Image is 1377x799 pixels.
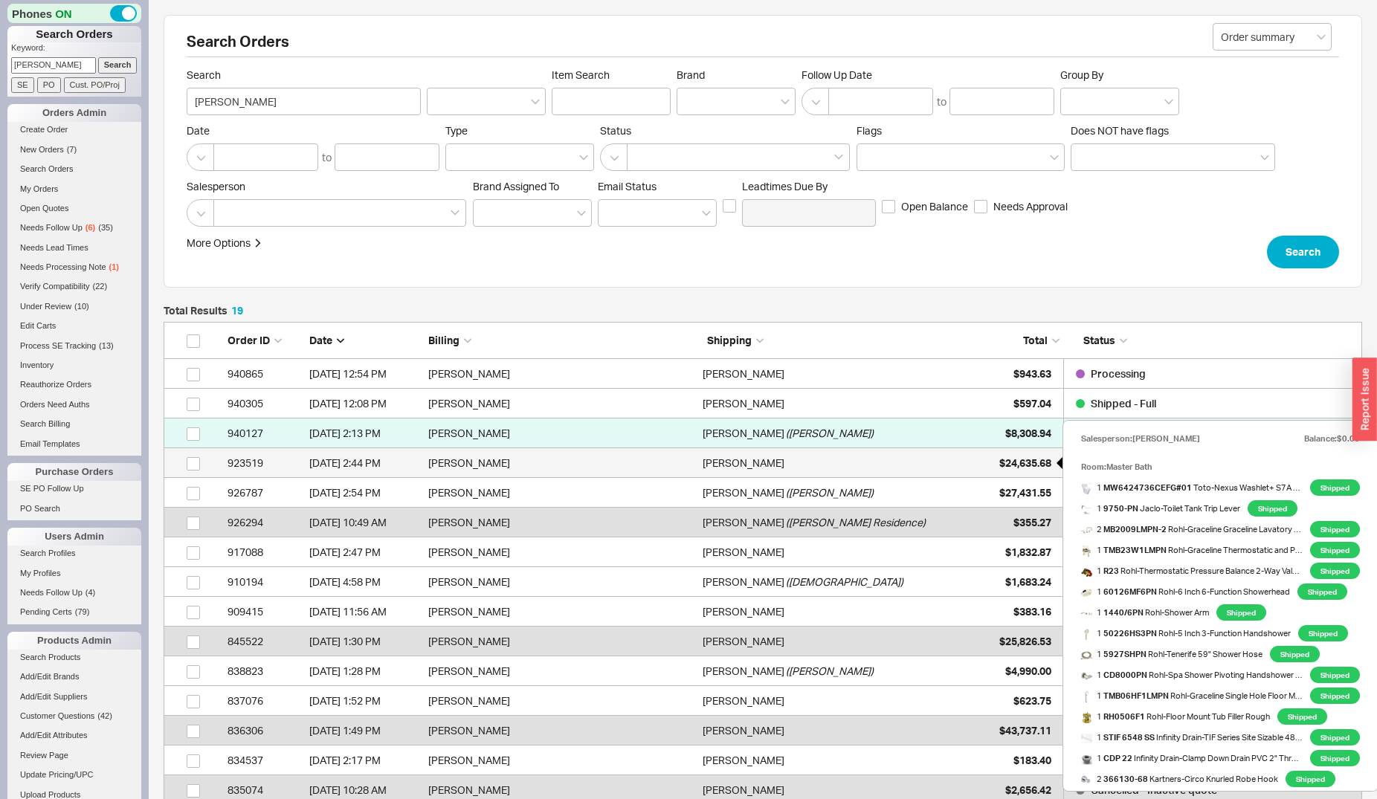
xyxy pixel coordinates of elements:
svg: open menu [1317,34,1326,40]
a: My Orders [7,181,141,197]
input: Type [454,149,464,166]
input: Cust. PO/Proj [64,77,126,93]
span: Shipped [1310,750,1360,766]
a: Orders Need Auths [7,397,141,413]
h5: Total Results [164,305,243,316]
div: 845522 [228,627,302,656]
div: 10/31/24 1:52 PM [309,686,421,716]
span: Shipped [1310,479,1360,496]
div: [PERSON_NAME] [428,478,695,508]
div: [PERSON_NAME] [703,508,784,537]
span: $597.04 [1013,397,1051,410]
a: 910194[DATE] 4:58 PM[PERSON_NAME][PERSON_NAME]([DEMOGRAPHIC_DATA])$1,683.24Shipped - Full [164,567,1362,597]
span: $183.40 [1013,754,1051,766]
span: ( 79 ) [75,607,90,616]
a: New Orders(7) [7,142,141,158]
a: 1 STIF 6548 SS Infinity Drain-TIF Series Site Sizable 48" Complete Kit [1081,727,1303,748]
div: Status [1071,333,1354,348]
a: 2 MB2009LMPN-2 Rohl-Graceline Graceline Lavatory Faucet [1081,519,1303,540]
span: Does NOT have flags [1071,124,1169,137]
span: Order ID [228,334,270,346]
a: Needs Processing Note(1) [7,259,141,275]
a: 1 TMB06HF1LMPN Rohl-Graceline Single Hole Floor Mount Tub Filler Trim [1081,685,1303,706]
span: Date [309,334,332,346]
div: Total [985,333,1060,348]
img: f5a0tj4fwzsczdnd4xuj__85787.1642642787.1280.1280_bxsgfp [1081,587,1092,598]
div: [PERSON_NAME] [428,508,695,537]
input: Does NOT have flags [1079,149,1089,166]
b: TMB06HF1LMPN [1103,690,1169,701]
span: 19 [231,304,243,317]
div: to [322,150,332,165]
b: RH0506F1 [1103,711,1145,722]
b: 50226HS3PN [1103,628,1157,638]
a: Search Orders [7,161,141,177]
div: [PERSON_NAME] [703,627,784,656]
span: Date [187,124,439,138]
span: $43,737.11 [999,724,1051,737]
div: 9/16/25 12:08 PM [309,389,421,418]
a: 940127[DATE] 2:13 PM[PERSON_NAME][PERSON_NAME]([PERSON_NAME])$8,308.94Quote [164,418,1362,448]
div: Balance: $0.00 [1304,428,1360,449]
b: R23 [1103,566,1119,576]
span: ( 6 ) [86,223,95,232]
span: Customer Questions [20,711,94,720]
div: 838823 [228,656,302,686]
div: 9/18/25 12:54 PM [309,359,421,389]
img: ppxnz5ncx01ainpmpdxc__31981.1642642758.1280.1280_vzmulh [1081,629,1092,640]
a: Verify Compatibility(22) [7,279,141,294]
span: Group By [1060,68,1103,81]
div: More Options [187,236,251,250]
div: Purchase Orders [7,463,141,481]
img: 175164 [1081,733,1092,744]
a: Email Templates [7,436,141,452]
b: 1440/6PN [1103,607,1144,618]
span: Shipped [1310,729,1360,745]
a: 838823[DATE] 1:28 PM[PERSON_NAME][PERSON_NAME]([PERSON_NAME])$4,990.00Shipped - Full [164,656,1362,686]
span: ( [PERSON_NAME] ) [786,656,874,686]
span: $383.16 [1013,605,1051,618]
a: Update Pricing/UPC [7,767,141,783]
b: MW6424736CEFG#01 [1103,482,1192,493]
span: Search [1286,243,1320,261]
p: Keyword: [11,42,141,57]
div: [PERSON_NAME] [703,686,784,716]
a: 1 CD8000PN Rohl-Spa Shower Pivoting Handshower with Hose Outlet [1081,664,1303,685]
div: Phones [7,4,141,23]
div: 7/3/25 10:49 AM [309,508,421,537]
b: CDP 22 [1103,753,1132,763]
span: Follow Up Date [802,68,1054,82]
span: Under Review [20,302,71,311]
div: 917088 [228,537,302,567]
div: [PERSON_NAME] [703,567,784,597]
a: 1 CDP 22 Infinity Drain-Clamp Down Drain PVC 2" Throat, 2" Outlet [1081,748,1303,769]
div: 7/15/25 2:54 PM [309,478,421,508]
img: dkvkhzhu5jstm0looemy__13889.1652158384_b0tlni [1081,546,1092,557]
span: Status [600,124,851,138]
div: [PERSON_NAME] [428,389,695,418]
span: ( 42 ) [97,711,112,720]
span: Pending Certs [20,607,72,616]
div: Products Admin [7,632,141,650]
div: [PERSON_NAME] [703,597,784,627]
span: $623.75 [1013,694,1051,707]
span: $943.63 [1013,367,1051,380]
div: [PERSON_NAME] [428,716,695,745]
b: STIF 6548 SS [1103,732,1155,743]
span: Em ​ ail Status [598,180,657,193]
img: Capture2_pcx2wi [1081,754,1092,765]
span: Search [187,68,421,82]
div: 926294 [228,508,302,537]
div: [PERSON_NAME] [428,656,695,686]
span: Shipped [1248,500,1297,517]
img: TMB06F1LMPN_k7d5qy [1081,691,1092,702]
div: [PERSON_NAME] [703,478,784,508]
b: TMB23W1LMPN [1103,545,1167,555]
div: [PERSON_NAME] [428,627,695,656]
a: 1 5927SHPN Rohl-Tenerife 59" Shower Hose [1081,644,1262,664]
a: 940865[DATE] 12:54 PM[PERSON_NAME][PERSON_NAME]$943.63Processing [164,359,1362,389]
div: 12/11/24 1:30 PM [309,627,421,656]
div: [PERSON_NAME] [428,537,695,567]
div: 940865 [228,359,302,389]
span: $355.27 [1013,516,1051,528]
